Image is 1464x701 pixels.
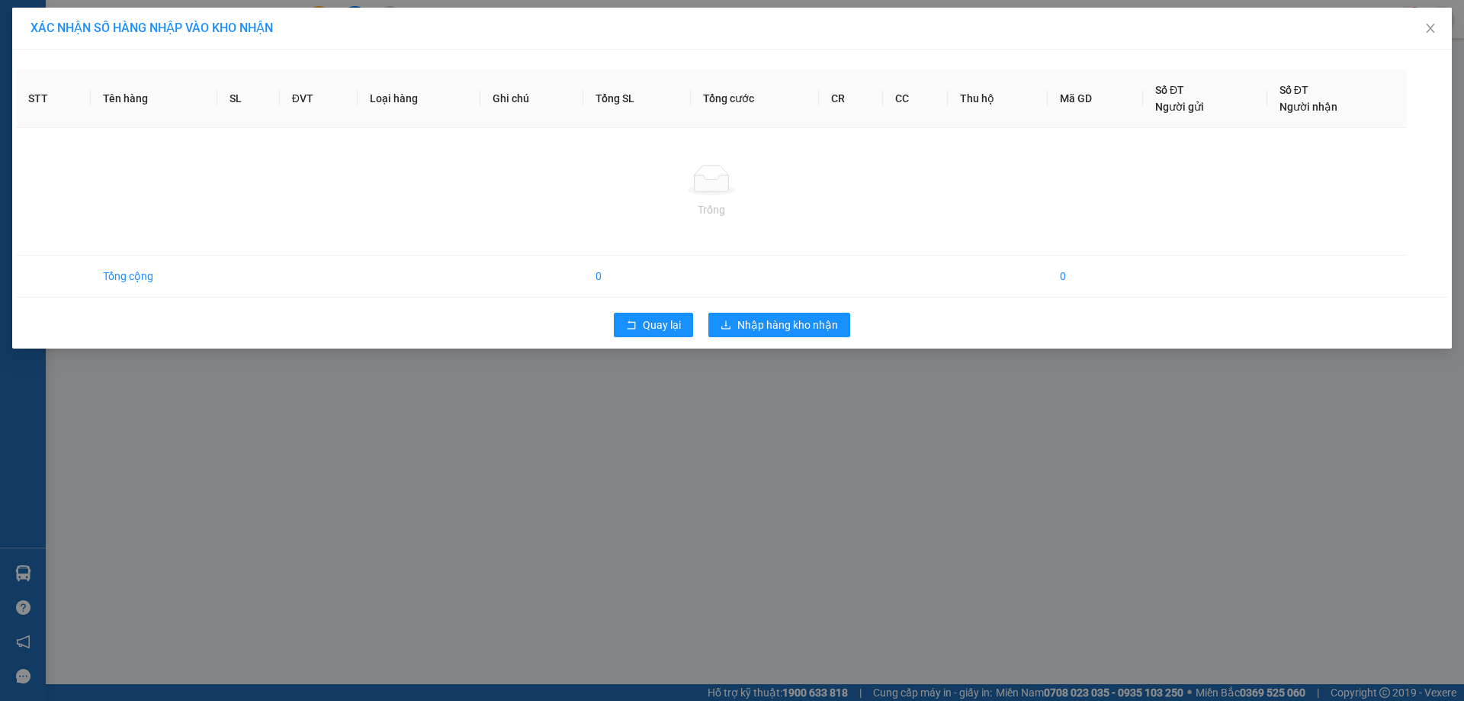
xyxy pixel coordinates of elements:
[883,69,948,128] th: CC
[1279,101,1337,113] span: Người nhận
[583,256,691,297] td: 0
[721,320,731,332] span: download
[583,69,691,128] th: Tổng SL
[737,317,838,333] span: Nhập hàng kho nhận
[691,69,819,128] th: Tổng cước
[30,21,273,35] span: XÁC NHẬN SỐ HÀNG NHẬP VÀO KHO NHẬN
[217,69,279,128] th: SL
[358,69,480,128] th: Loại hàng
[1279,84,1308,96] span: Số ĐT
[1048,69,1143,128] th: Mã GD
[626,320,637,332] span: rollback
[28,201,1395,218] div: Trống
[708,313,850,337] button: downloadNhập hàng kho nhận
[480,69,584,128] th: Ghi chú
[1155,101,1204,113] span: Người gửi
[643,317,681,333] span: Quay lại
[280,69,358,128] th: ĐVT
[948,69,1047,128] th: Thu hộ
[91,256,217,297] td: Tổng cộng
[1155,84,1184,96] span: Số ĐT
[16,69,91,128] th: STT
[1424,22,1437,34] span: close
[91,69,217,128] th: Tên hàng
[1409,8,1452,50] button: Close
[819,69,884,128] th: CR
[614,313,693,337] button: rollbackQuay lại
[1048,256,1143,297] td: 0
